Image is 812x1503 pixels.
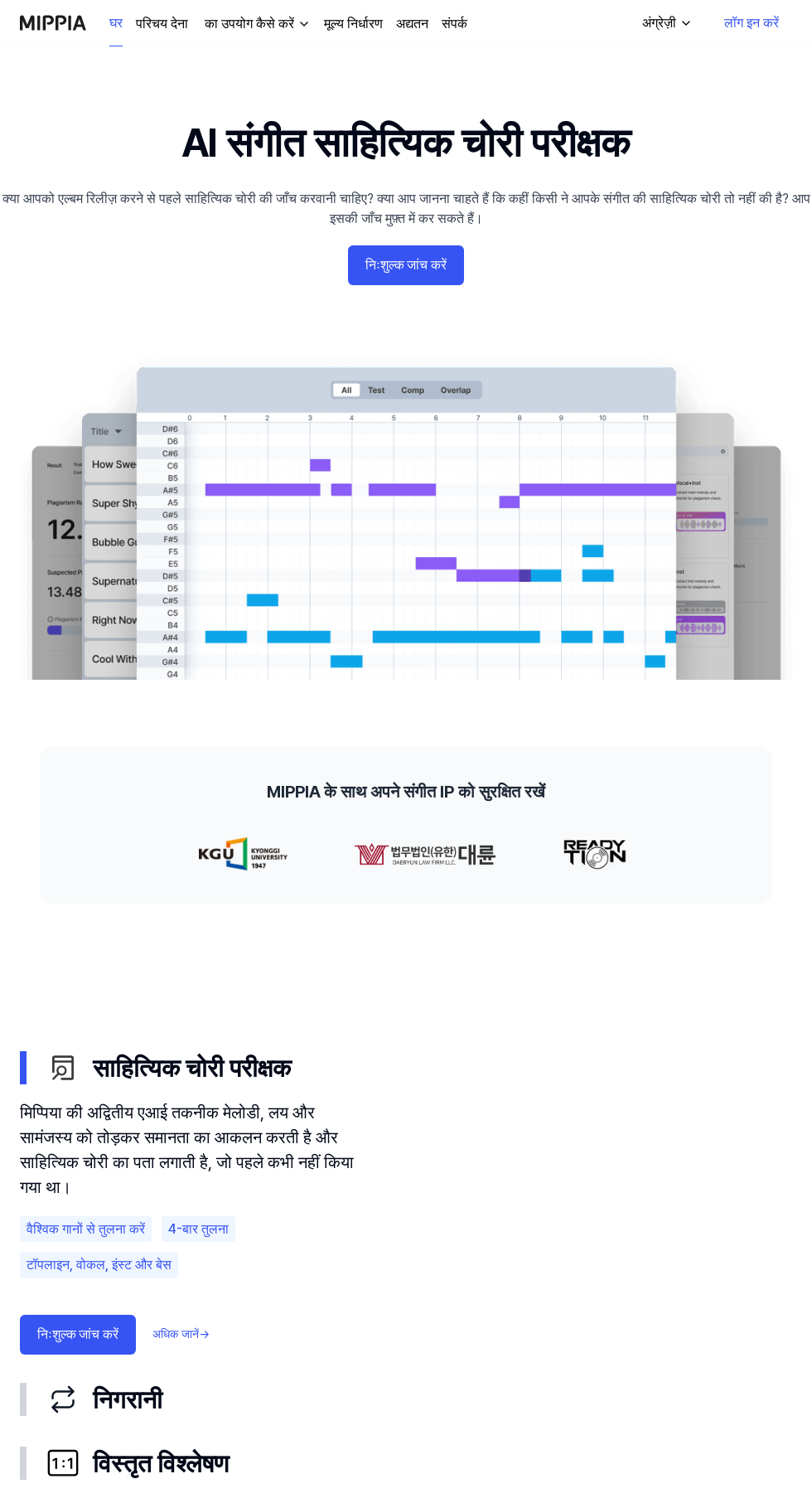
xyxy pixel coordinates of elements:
button: विस्तृत विश्लेषण [20,1432,792,1496]
font: लॉग इन करें [724,15,779,31]
button: निगरानी [20,1368,792,1432]
font: निगरानी [93,1384,162,1414]
a: अधिक जानें→ [152,1326,210,1343]
img: नीचे [297,17,311,31]
button: साहित्यिक चोरी परीक्षक [20,1036,792,1100]
a: घर [109,1,123,46]
a: मूल्य निर्धारण [324,14,383,34]
font: MIPPIA के साथ अपने संगीत IP को सुरक्षित रखें [267,782,545,802]
a: निःशुल्क जांच करें [348,245,464,285]
a: संपर्क [442,14,467,34]
font: का उपयोग कैसे करें [205,16,294,32]
a: परिचय देना [136,14,188,34]
font: विस्तृत विश्लेषण [93,1448,229,1478]
img: पार्टनर-लोगो-1 [350,837,493,870]
img: पार्टनर-लोगो-0 [196,837,284,870]
font: मूल्य निर्धारण [324,16,383,32]
font: मिप्पिया की अद्वितीय एआई तकनीक मेलोडी, लय और सामंजस्य को तोड़कर समानता का आकलन करती है और साहित्य... [20,1103,354,1197]
button: अंग्रेज़ी [629,7,703,40]
button: का उपयोग कैसे करें [201,14,311,34]
font: टॉपलाइन, वोकल, इंस्ट और बेस [27,1257,172,1273]
font: → [199,1327,210,1341]
font: निःशुल्क जांच करें [365,257,446,273]
font: क्या आपको एल्बम रिलीज़ करने से पहले साहित्यिक चोरी की जाँच करवानी चाहिए? क्या आप जानना चाहते हैं ... [2,191,810,226]
font: अंग्रेज़ी [642,15,676,31]
font: अधिक जानें [152,1327,199,1341]
font: साहित्यिक चोरी परीक्षक [93,1053,291,1083]
div: साहित्यिक चोरी परीक्षक [20,1100,792,1368]
font: 4-बार तुलना [168,1221,229,1237]
font: परिचय देना [136,16,188,32]
img: पार्टनर-लोगो-2 [559,837,624,870]
a: निःशुल्क जांच करें [20,1315,136,1355]
font: अद्यतन [396,16,428,32]
font: निःशुल्क जांच करें [37,1326,118,1342]
font: घर [109,15,123,31]
font: संपर्क [442,16,467,32]
font: AI संगीत साहित्यिक चोरी परीक्षक [181,119,631,167]
a: अद्यतन [396,14,428,34]
font: वैश्विक गानों से तुलना करें [27,1221,145,1237]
